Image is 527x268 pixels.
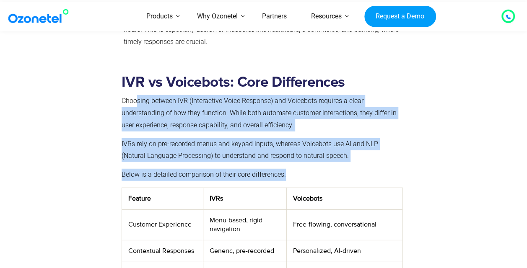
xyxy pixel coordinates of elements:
td: Free-flowing, conversational [286,209,402,240]
th: Voicebots [286,188,402,209]
p: Choosing between IVR (Interactive Voice Response) and Voicebots requires a clear understanding of... [122,95,402,131]
p: Below is a detailed comparison of their core differences. [122,169,402,181]
td: Generic, pre-recorded [203,240,287,262]
a: Partners [250,2,299,31]
th: IVRs [203,188,287,209]
a: Resources [299,2,354,31]
h2: IVR vs Voicebots: Core Differences [122,74,402,91]
td: Menu-based, rigid navigation [203,209,287,240]
td: Customer Experience [122,209,203,240]
th: Feature [122,188,203,209]
td: Contextual Responses [122,240,203,262]
p: IVRs rely on pre-recorded menus and keypad inputs, whereas Voicebots use AI and NLP (Natural Lang... [122,138,402,162]
a: Products [134,2,185,31]
td: Personalized, AI-driven [286,240,402,262]
a: Why Ozonetel [185,2,250,31]
a: Request a Demo [364,5,436,27]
